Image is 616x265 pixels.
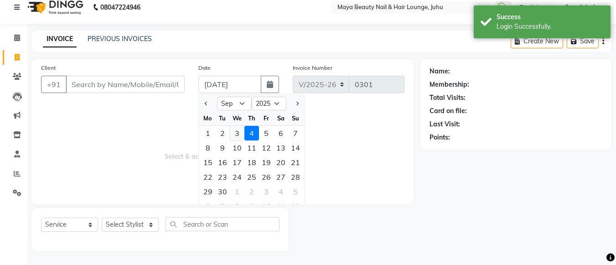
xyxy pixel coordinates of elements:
[215,111,230,125] div: Tu
[430,106,467,116] div: Card on file:
[252,97,286,110] select: Select year
[259,170,274,184] div: Friday, September 26, 2025
[201,140,215,155] div: 8
[274,199,288,213] div: Saturday, October 11, 2025
[215,199,230,213] div: Tuesday, October 7, 2025
[230,170,244,184] div: Wednesday, September 24, 2025
[497,12,604,22] div: Success
[201,155,215,170] div: Monday, September 15, 2025
[201,170,215,184] div: Monday, September 22, 2025
[201,170,215,184] div: 22
[166,217,280,231] input: Search or Scan
[230,199,244,213] div: 8
[293,96,301,111] button: Next month
[201,199,215,213] div: 6
[259,199,274,213] div: Friday, October 10, 2025
[288,126,303,140] div: Sunday, September 7, 2025
[244,155,259,170] div: Thursday, September 18, 2025
[88,35,152,43] a: PREVIOUS INVOICES
[288,155,303,170] div: Sunday, September 21, 2025
[244,199,259,213] div: Thursday, October 9, 2025
[202,96,210,111] button: Previous month
[259,111,274,125] div: Fr
[259,155,274,170] div: Friday, September 19, 2025
[244,184,259,199] div: 2
[274,111,288,125] div: Sa
[579,3,599,12] span: Admin
[274,155,288,170] div: 20
[215,126,230,140] div: Tuesday, September 2, 2025
[259,170,274,184] div: 26
[66,76,185,93] input: Search by Name/Mobile/Email/Code
[198,64,211,72] label: Date
[244,170,259,184] div: 25
[430,120,460,129] div: Last Visit:
[430,93,466,103] div: Total Visits:
[259,126,274,140] div: 5
[215,126,230,140] div: 2
[274,140,288,155] div: 13
[230,184,244,199] div: Wednesday, October 1, 2025
[497,22,604,31] div: Login Successfully.
[244,126,259,140] div: 4
[259,184,274,199] div: 3
[288,126,303,140] div: 7
[288,199,303,213] div: Sunday, October 12, 2025
[274,184,288,199] div: 4
[274,126,288,140] div: Saturday, September 6, 2025
[201,126,215,140] div: Monday, September 1, 2025
[244,184,259,199] div: Thursday, October 2, 2025
[259,199,274,213] div: 10
[274,140,288,155] div: Saturday, September 13, 2025
[288,170,303,184] div: Sunday, September 28, 2025
[215,140,230,155] div: Tuesday, September 9, 2025
[244,140,259,155] div: Thursday, September 11, 2025
[230,155,244,170] div: Wednesday, September 17, 2025
[430,133,450,142] div: Points:
[43,31,77,47] a: INVOICE
[259,126,274,140] div: Friday, September 5, 2025
[230,184,244,199] div: 1
[201,184,215,199] div: 29
[430,80,469,89] div: Membership:
[41,64,56,72] label: Client
[288,155,303,170] div: 21
[244,199,259,213] div: 9
[274,199,288,213] div: 11
[217,97,252,110] select: Select month
[215,155,230,170] div: Tuesday, September 16, 2025
[215,184,230,199] div: 30
[244,170,259,184] div: Thursday, September 25, 2025
[274,155,288,170] div: Saturday, September 20, 2025
[230,199,244,213] div: Wednesday, October 8, 2025
[230,126,244,140] div: 3
[41,104,404,195] span: Select & add items from the list below
[215,140,230,155] div: 9
[201,155,215,170] div: 15
[288,184,303,199] div: 5
[259,155,274,170] div: 19
[288,140,303,155] div: Sunday, September 14, 2025
[511,34,563,48] button: Create New
[288,184,303,199] div: Sunday, October 5, 2025
[274,184,288,199] div: Saturday, October 4, 2025
[230,140,244,155] div: Wednesday, September 10, 2025
[259,140,274,155] div: Friday, September 12, 2025
[430,67,450,76] div: Name:
[288,140,303,155] div: 14
[230,111,244,125] div: We
[274,170,288,184] div: Saturday, September 27, 2025
[201,126,215,140] div: 1
[244,111,259,125] div: Th
[230,126,244,140] div: Wednesday, September 3, 2025
[288,199,303,213] div: 12
[293,64,332,72] label: Invoice Number
[201,111,215,125] div: Mo
[201,199,215,213] div: Monday, October 6, 2025
[215,170,230,184] div: 23
[230,155,244,170] div: 17
[288,170,303,184] div: 28
[244,155,259,170] div: 18
[41,76,67,93] button: +91
[201,140,215,155] div: Monday, September 8, 2025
